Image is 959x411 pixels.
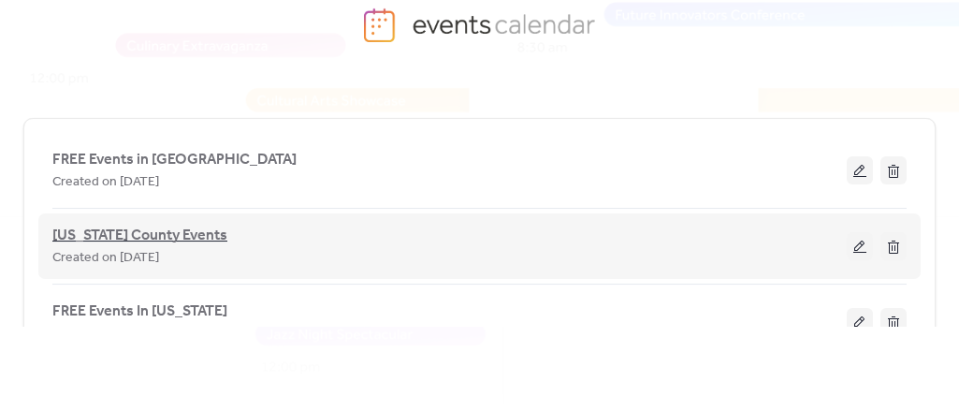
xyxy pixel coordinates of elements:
[52,247,159,270] span: Created on [DATE]
[52,154,297,165] a: FREE Events in [GEOGRAPHIC_DATA]
[52,301,227,323] span: FREE Events In [US_STATE]
[52,306,227,316] a: FREE Events In [US_STATE]
[52,225,227,247] span: [US_STATE] County Events
[52,171,159,194] span: Created on [DATE]
[52,149,297,171] span: FREE Events in [GEOGRAPHIC_DATA]
[52,323,159,345] span: Created on [DATE]
[52,230,227,242] a: [US_STATE] County Events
